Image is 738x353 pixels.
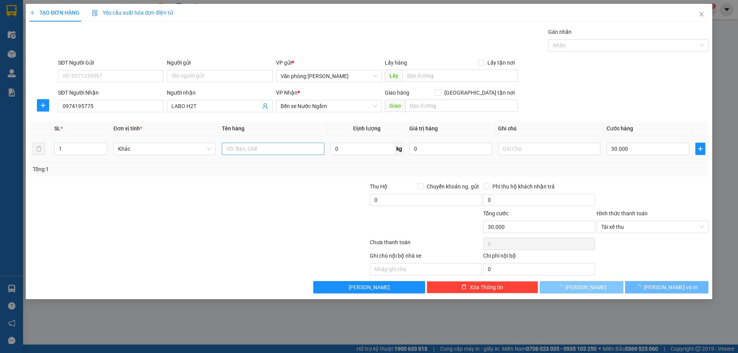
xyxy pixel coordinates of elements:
span: plus [696,146,705,152]
button: [PERSON_NAME] và In [625,281,708,293]
span: close [698,11,705,17]
span: loading [557,284,565,290]
div: Ghi chú nội bộ nhà xe [370,251,482,263]
span: Khác [118,143,211,155]
span: Cước hàng [607,125,633,132]
span: Đơn vị tính [113,125,142,132]
span: Phí thu hộ khách nhận trả [489,182,558,191]
span: Văn phòng Quỳnh Lưu [281,70,377,82]
span: Lấy tận nơi [484,58,518,67]
span: Chuyển khoản ng. gửi [424,182,482,191]
th: Ghi chú [495,121,603,136]
span: plus [37,102,49,108]
span: kg [396,143,403,155]
button: Close [691,4,712,25]
span: Định lượng [353,125,381,132]
span: Tài xế thu [601,221,704,233]
input: Ghi Chú [498,143,600,155]
span: [PERSON_NAME] và In [644,283,698,291]
button: deleteXóa Thông tin [427,281,539,293]
label: Hình thức thanh toán [597,210,648,216]
span: delete [461,284,467,290]
span: Giao hàng [385,90,409,96]
input: 0 [409,143,492,155]
span: TẠO ĐƠN HÀNG [30,10,80,16]
div: VP gửi [276,58,382,67]
span: [PERSON_NAME] [349,283,390,291]
span: Lấy [385,70,402,82]
input: Dọc đường [402,70,518,82]
div: Người nhận [167,88,273,97]
button: plus [37,99,49,112]
input: VD: Bàn, Ghế [222,143,324,155]
span: Bến xe Nước Ngầm [281,100,377,112]
div: SĐT Người Gửi [58,58,164,67]
input: Nhập ghi chú [370,263,482,275]
span: Lấy hàng [385,60,407,66]
span: Tổng cước [483,210,509,216]
button: [PERSON_NAME] [540,281,623,293]
div: Chi phí nội bộ [483,251,595,263]
span: plus [30,10,35,15]
img: icon [92,10,98,16]
div: Tổng: 1 [33,165,285,173]
span: SL [54,125,60,132]
span: Yêu cầu xuất hóa đơn điện tử [92,10,173,16]
input: Dọc đường [405,100,518,112]
button: plus [695,143,705,155]
button: [PERSON_NAME] [313,281,425,293]
span: loading [635,284,644,290]
span: Tên hàng [222,125,244,132]
div: SĐT Người Nhận [58,88,164,97]
span: VP Nhận [276,90,298,96]
label: Gán nhãn [548,29,572,35]
div: Người gửi [167,58,273,67]
span: Thu Hộ [370,183,387,190]
span: Giá trị hàng [409,125,438,132]
div: Chưa thanh toán [369,238,482,251]
span: Giao [385,100,405,112]
span: [PERSON_NAME] [565,283,607,291]
span: Xóa Thông tin [470,283,503,291]
span: [GEOGRAPHIC_DATA] tận nơi [441,88,518,97]
span: user-add [262,103,268,109]
button: delete [33,143,45,155]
